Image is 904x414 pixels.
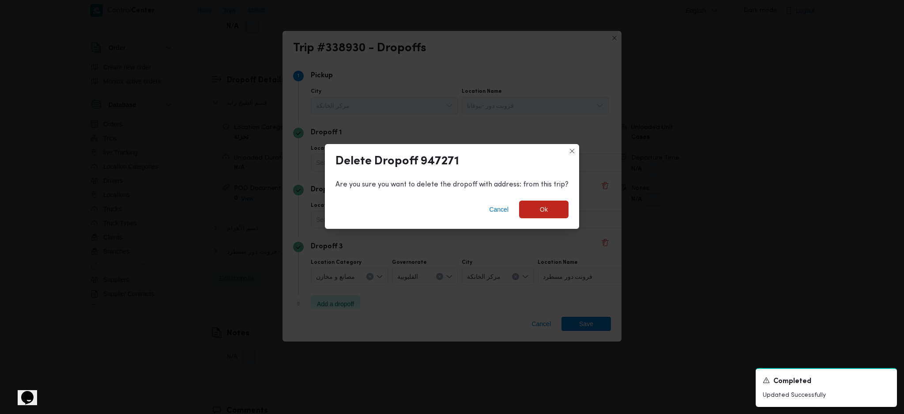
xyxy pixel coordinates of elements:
[773,376,811,387] span: Completed
[489,204,508,215] span: Cancel
[335,155,459,169] div: Delete Dropoff 947271
[335,179,569,190] div: Are you sure you want to delete the dropoff with address: from this trip?
[763,376,890,387] div: Notification
[519,201,569,218] button: Ok
[486,201,512,218] button: Cancel
[567,146,577,156] button: Closes this modal window
[540,204,548,215] span: Ok
[9,379,37,405] iframe: chat widget
[763,391,890,400] p: Updated Successfully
